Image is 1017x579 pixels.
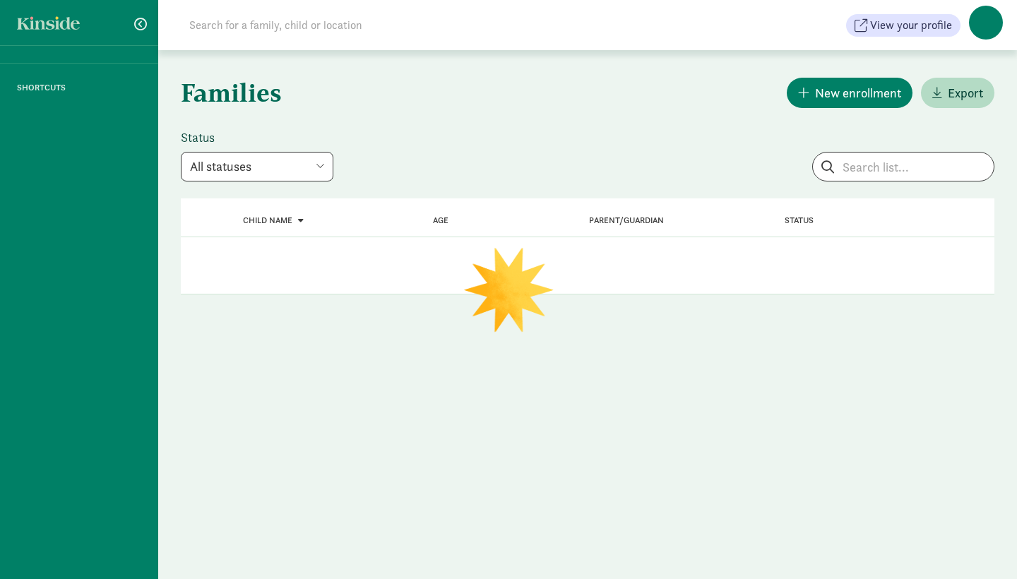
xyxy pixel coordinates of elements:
[433,215,448,225] a: Age
[870,17,952,34] span: View your profile
[921,78,994,108] button: Export
[589,215,664,225] a: Parent/Guardian
[846,14,961,37] button: View your profile
[785,215,814,225] span: Status
[243,215,304,225] a: Child name
[787,78,912,108] button: New enrollment
[813,153,994,181] input: Search list...
[181,67,585,118] h1: Families
[815,83,901,102] span: New enrollment
[243,215,292,225] span: Child name
[181,129,333,146] label: Status
[948,83,983,102] span: Export
[181,11,577,40] input: Search for a family, child or location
